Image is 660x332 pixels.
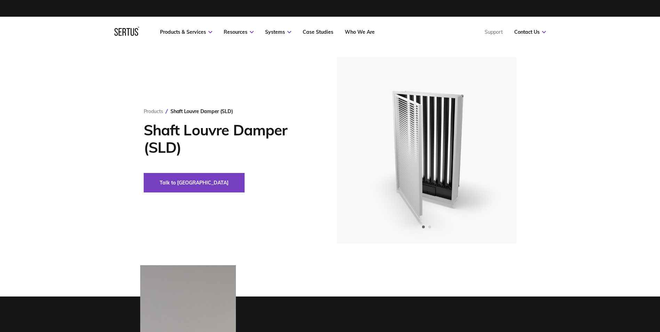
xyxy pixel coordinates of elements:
[514,29,546,35] a: Contact Us
[144,121,316,156] h1: Shaft Louvre Damper (SLD)
[485,29,503,35] a: Support
[160,29,212,35] a: Products & Services
[224,29,254,35] a: Resources
[144,108,163,114] a: Products
[265,29,291,35] a: Systems
[144,173,245,192] button: Talk to [GEOGRAPHIC_DATA]
[428,226,431,228] span: Go to slide 2
[303,29,333,35] a: Case Studies
[345,29,375,35] a: Who We Are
